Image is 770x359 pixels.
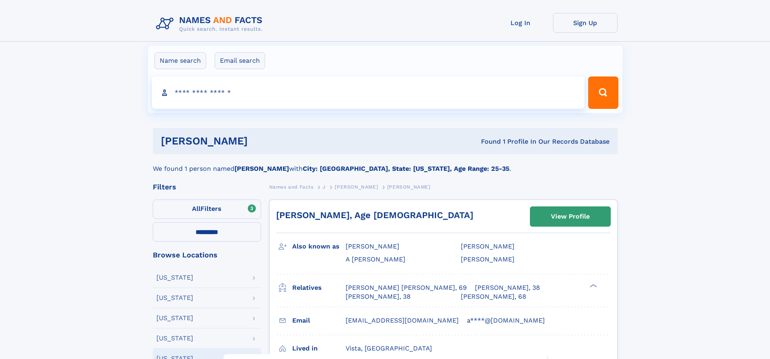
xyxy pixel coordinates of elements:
[346,255,405,263] span: A [PERSON_NAME]
[156,315,193,321] div: [US_STATE]
[269,182,314,192] a: Names and Facts
[335,182,378,192] a: [PERSON_NAME]
[346,283,467,292] a: [PERSON_NAME] [PERSON_NAME], 69
[292,342,346,355] h3: Lived in
[153,154,618,174] div: We found 1 person named with .
[551,207,590,226] div: View Profile
[152,76,585,109] input: search input
[335,184,378,190] span: [PERSON_NAME]
[346,292,411,301] a: [PERSON_NAME], 38
[553,13,618,33] a: Sign Up
[153,200,261,219] label: Filters
[461,242,515,250] span: [PERSON_NAME]
[387,184,430,190] span: [PERSON_NAME]
[292,314,346,327] h3: Email
[156,274,193,281] div: [US_STATE]
[461,255,515,263] span: [PERSON_NAME]
[323,182,326,192] a: J
[156,335,193,342] div: [US_STATE]
[303,165,509,172] b: City: [GEOGRAPHIC_DATA], State: [US_STATE], Age Range: 25-35
[346,344,432,352] span: Vista, [GEOGRAPHIC_DATA]
[276,210,473,220] a: [PERSON_NAME], Age [DEMOGRAPHIC_DATA]
[153,183,261,191] div: Filters
[153,251,261,259] div: Browse Locations
[346,242,399,250] span: [PERSON_NAME]
[153,13,269,35] img: Logo Names and Facts
[154,52,206,69] label: Name search
[588,283,597,288] div: ❯
[323,184,326,190] span: J
[364,137,610,146] div: Found 1 Profile In Our Records Database
[234,165,289,172] b: [PERSON_NAME]
[156,295,193,301] div: [US_STATE]
[292,240,346,253] h3: Also known as
[475,283,540,292] a: [PERSON_NAME], 38
[292,281,346,295] h3: Relatives
[192,205,200,212] span: All
[346,317,459,324] span: [EMAIL_ADDRESS][DOMAIN_NAME]
[530,207,610,226] a: View Profile
[488,13,553,33] a: Log In
[215,52,265,69] label: Email search
[588,76,618,109] button: Search Button
[461,292,526,301] a: [PERSON_NAME], 68
[161,136,365,146] h1: [PERSON_NAME]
